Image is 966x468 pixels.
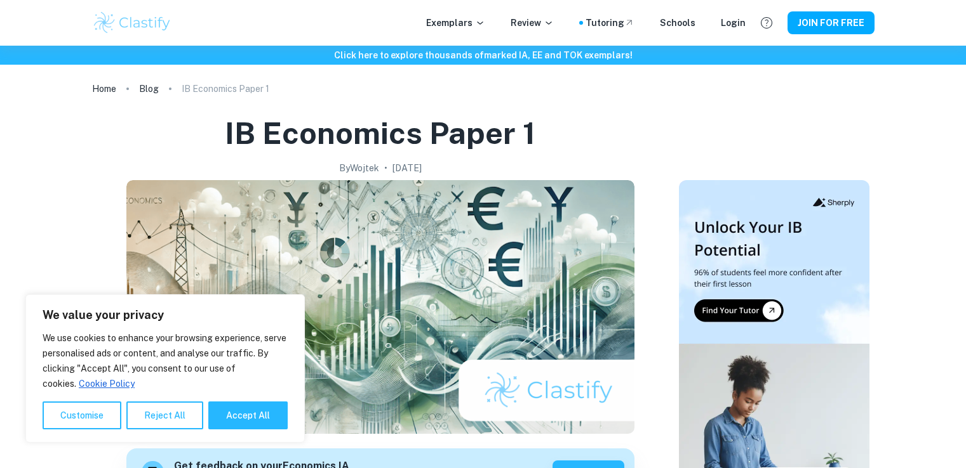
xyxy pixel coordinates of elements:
a: Login [721,16,746,30]
h2: By Wojtek [339,161,379,175]
p: We use cookies to enhance your browsing experience, serve personalised ads or content, and analys... [43,330,288,391]
a: Blog [139,80,159,98]
a: Schools [660,16,695,30]
h6: Click here to explore thousands of marked IA, EE and TOK exemplars ! [3,48,963,62]
div: We value your privacy [25,294,305,443]
button: Help and Feedback [756,12,777,34]
p: Exemplars [426,16,485,30]
h1: IB Economics Paper 1 [225,113,535,153]
h2: [DATE] [392,161,422,175]
p: Review [511,16,554,30]
a: Home [92,80,116,98]
p: IB Economics Paper 1 [182,82,269,96]
a: Tutoring [586,16,634,30]
button: Accept All [208,401,288,429]
p: • [384,161,387,175]
button: Reject All [126,401,203,429]
img: Clastify logo [92,10,173,36]
img: IB Economics Paper 1 cover image [126,180,634,434]
a: Cookie Policy [78,378,135,389]
p: We value your privacy [43,308,288,323]
button: JOIN FOR FREE [788,11,875,34]
button: Customise [43,401,121,429]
